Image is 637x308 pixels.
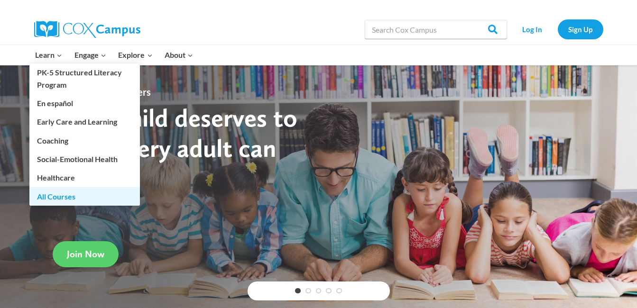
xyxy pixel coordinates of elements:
input: Search Cox Campus [365,20,507,39]
button: Child menu of Learn [29,45,69,65]
a: 3 [316,288,322,294]
img: Cox Campus [34,21,140,38]
a: PK-5 Structured Literacy Program [29,63,140,94]
strong: Every child deserves to read. Every adult can help. [53,102,297,193]
a: Log In [512,19,553,39]
a: Join Now [53,241,119,267]
button: Child menu of About [158,45,199,65]
a: Early Care and Learning [29,113,140,131]
a: 5 [336,288,342,294]
a: En español [29,94,140,112]
nav: Secondary Navigation [512,19,603,39]
a: Social-Emotional Health [29,150,140,168]
a: Sign Up [558,19,603,39]
a: 1 [295,288,301,294]
span: Join Now [67,248,104,260]
nav: Primary Navigation [29,45,199,65]
a: Healthcare [29,169,140,187]
a: 4 [326,288,332,294]
a: 2 [305,288,311,294]
button: Child menu of Explore [112,45,159,65]
a: All Courses [29,187,140,205]
a: Coaching [29,131,140,149]
button: Child menu of Engage [68,45,112,65]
